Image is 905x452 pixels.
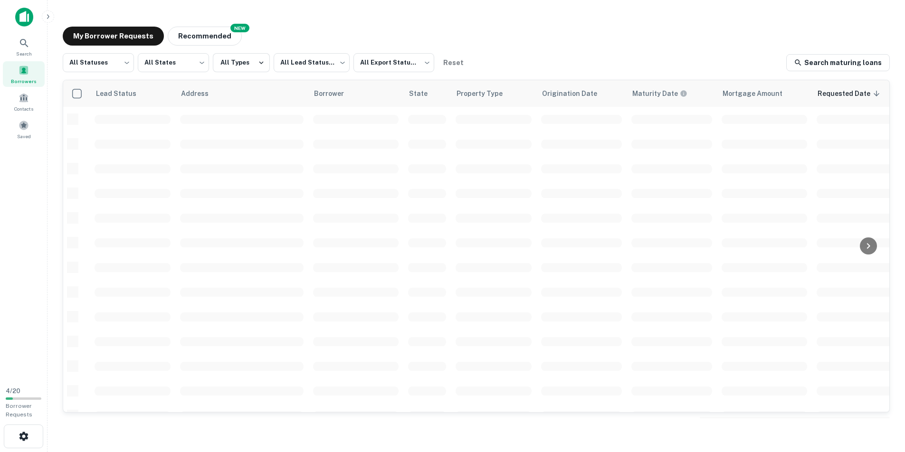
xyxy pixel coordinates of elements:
[403,80,451,107] th: State
[632,88,678,99] h6: Maturity Date
[723,88,795,99] span: Mortgage Amount
[15,8,33,27] img: capitalize-icon.png
[274,50,350,75] div: All Lead Statuses
[786,54,890,71] a: Search maturing loans
[451,80,536,107] th: Property Type
[138,50,209,75] div: All States
[353,50,434,75] div: All Export Statuses
[6,403,32,418] span: Borrower Requests
[308,80,403,107] th: Borrower
[632,88,700,99] span: Maturity dates displayed may be estimated. Please contact the lender for the most accurate maturi...
[812,80,902,107] th: Requested Date
[11,77,37,85] span: Borrowers
[90,80,175,107] th: Lead Status
[409,88,440,99] span: State
[542,88,610,99] span: Origination Date
[536,80,627,107] th: Origination Date
[438,53,468,72] button: Reset
[14,105,33,113] span: Contacts
[63,50,134,75] div: All Statuses
[168,27,242,46] button: Recommended
[230,24,249,32] div: NEW
[632,88,687,99] div: Maturity dates displayed may be estimated. Please contact the lender for the most accurate maturi...
[63,27,164,46] button: My Borrower Requests
[457,88,515,99] span: Property Type
[818,88,883,99] span: Requested Date
[16,50,32,57] span: Search
[3,61,45,87] a: Borrowers
[3,89,45,114] a: Contacts
[717,80,812,107] th: Mortgage Amount
[213,53,270,72] button: All Types
[17,132,31,140] span: Saved
[175,80,308,107] th: Address
[181,88,221,99] span: Address
[6,387,20,395] span: 4 / 20
[627,80,717,107] th: Maturity dates displayed may be estimated. Please contact the lender for the most accurate maturi...
[3,34,45,59] a: Search
[95,88,149,99] span: Lead Status
[314,88,356,99] span: Borrower
[3,116,45,142] a: Saved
